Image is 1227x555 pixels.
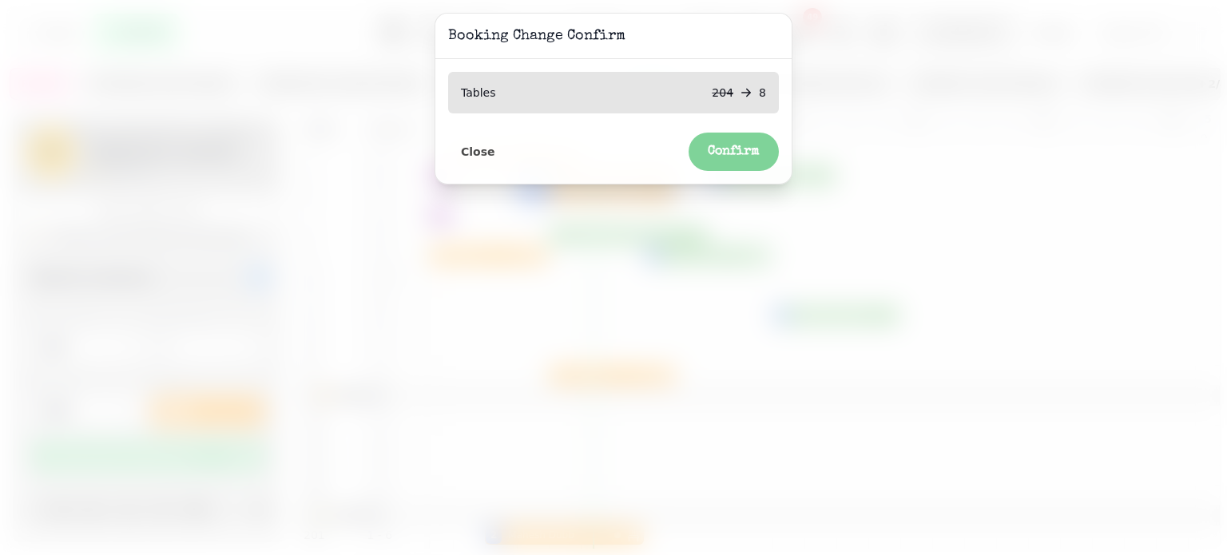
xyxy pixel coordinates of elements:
[461,146,495,157] span: Close
[759,85,766,101] p: 8
[448,141,508,162] button: Close
[448,26,779,46] h3: Booking Change Confirm
[689,133,779,171] button: Confirm
[708,145,760,158] span: Confirm
[712,85,733,101] p: 204
[461,85,496,101] p: Tables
